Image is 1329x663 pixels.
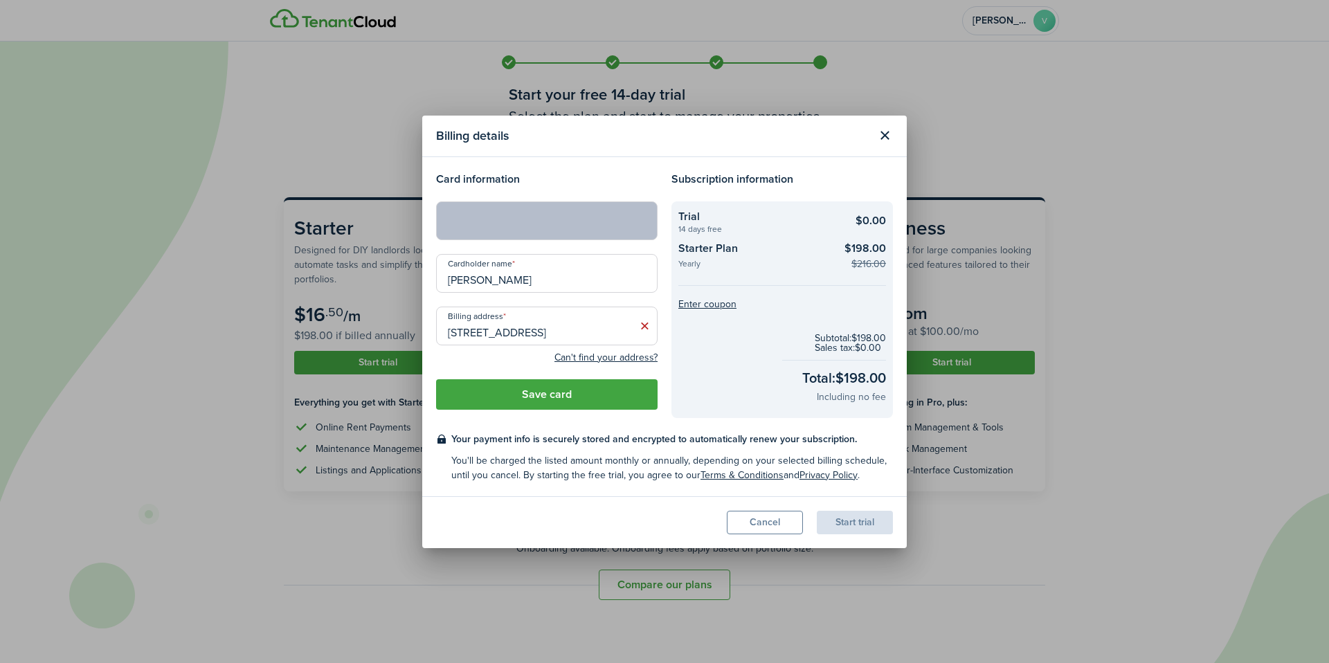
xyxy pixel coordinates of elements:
[554,351,658,365] button: Can't find your address?
[700,468,784,482] a: Terms & Conditions
[815,334,886,343] checkout-subtotal-item: Subtotal: $198.00
[678,208,834,225] checkout-summary-item-title: Trial
[851,257,886,271] checkout-summary-item-old-price: $216.00
[678,225,834,233] checkout-summary-item-description: 14 days free
[445,214,649,227] iframe: Secure card payment input frame
[436,122,869,149] modal-title: Billing details
[727,511,803,534] button: Cancel
[436,171,658,188] h4: Card information
[436,307,658,345] input: Start typing the address and then select from the dropdown
[451,432,893,446] checkout-terms-main: Your payment info is securely stored and encrypted to automatically renew your subscription.
[817,390,886,404] checkout-total-secondary: Including no fee
[671,171,893,188] h4: Subscription information
[451,453,893,482] checkout-terms-secondary: You'll be charged the listed amount monthly or annually, depending on your selected billing sched...
[799,468,858,482] a: Privacy Policy
[678,300,736,309] button: Enter coupon
[678,260,834,271] checkout-summary-item-description: Yearly
[844,240,886,257] checkout-summary-item-main-price: $198.00
[873,124,896,147] button: Close modal
[678,240,834,260] checkout-summary-item-title: Starter Plan
[802,367,886,388] checkout-total-main: Total: $198.00
[815,343,886,353] checkout-subtotal-item: Sales tax: $0.00
[436,379,658,410] button: Save card
[856,212,886,229] checkout-summary-item-main-price: $0.00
